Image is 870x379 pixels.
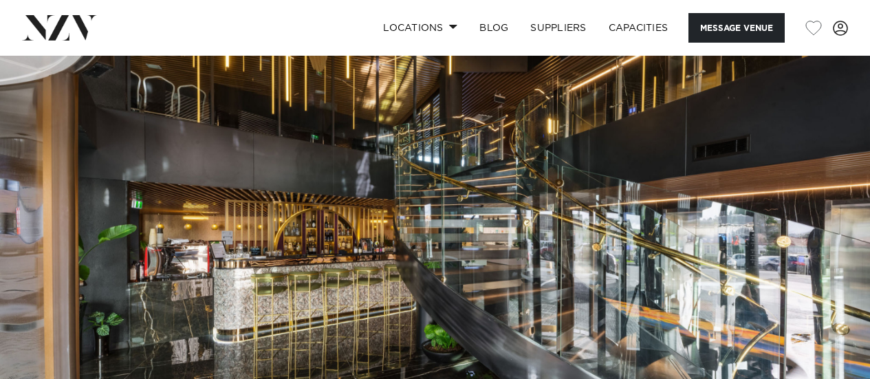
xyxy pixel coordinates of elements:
[688,13,785,43] button: Message Venue
[372,13,468,43] a: Locations
[519,13,597,43] a: SUPPLIERS
[468,13,519,43] a: BLOG
[22,15,97,40] img: nzv-logo.png
[598,13,679,43] a: Capacities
